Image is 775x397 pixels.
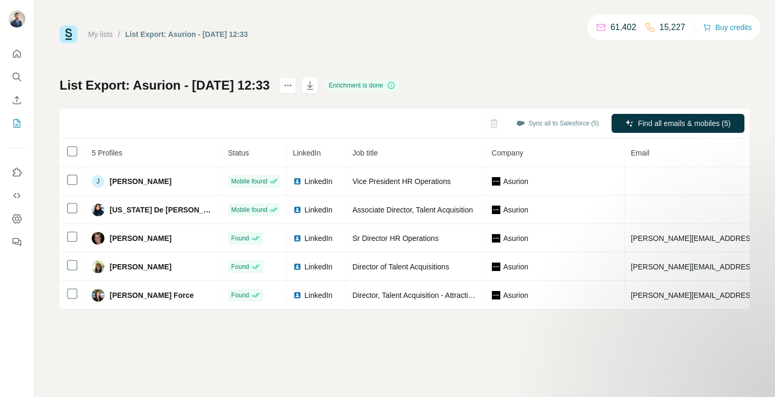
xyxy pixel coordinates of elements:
[60,25,77,43] img: Surfe Logo
[660,21,685,34] p: 15,227
[612,114,744,133] button: Find all emails & mobiles (5)
[231,234,249,243] span: Found
[703,20,752,35] button: Buy credits
[353,263,449,271] span: Director of Talent Acquisitions
[305,205,333,215] span: LinkedIn
[611,21,636,34] p: 61,402
[305,290,333,301] span: LinkedIn
[326,79,399,92] div: Enrichment is done
[503,205,528,215] span: Asurion
[110,205,215,215] span: [US_STATE] De [PERSON_NAME]
[92,232,104,245] img: Avatar
[8,44,25,63] button: Quick start
[8,11,25,27] img: Avatar
[231,205,268,215] span: Mobile found
[8,163,25,182] button: Use Surfe on LinkedIn
[503,262,528,272] span: Asurion
[305,262,333,272] span: LinkedIn
[88,30,113,38] a: My lists
[631,149,650,157] span: Email
[293,149,321,157] span: LinkedIn
[92,289,104,302] img: Avatar
[503,176,528,187] span: Asurion
[8,114,25,133] button: My lists
[8,67,25,86] button: Search
[492,263,500,271] img: company-logo
[60,77,270,94] h1: List Export: Asurion - [DATE] 12:33
[8,233,25,251] button: Feedback
[509,115,606,131] button: Sync all to Salesforce (5)
[305,233,333,244] span: LinkedIn
[353,177,451,186] span: Vice President HR Operations
[492,206,500,214] img: company-logo
[8,209,25,228] button: Dashboard
[110,176,171,187] span: [PERSON_NAME]
[110,233,171,244] span: [PERSON_NAME]
[293,177,302,186] img: LinkedIn logo
[305,176,333,187] span: LinkedIn
[231,262,249,272] span: Found
[92,260,104,273] img: Avatar
[353,206,473,214] span: Associate Director, Talent Acquisition
[503,233,528,244] span: Asurion
[492,149,524,157] span: Company
[8,91,25,110] button: Enrich CSV
[739,361,764,386] iframe: Intercom live chat
[110,262,171,272] span: [PERSON_NAME]
[92,204,104,216] img: Avatar
[293,263,302,271] img: LinkedIn logo
[293,206,302,214] img: LinkedIn logo
[353,149,378,157] span: Job title
[638,118,731,129] span: Find all emails & mobiles (5)
[231,291,249,300] span: Found
[492,234,500,243] img: company-logo
[353,291,505,299] span: Director, Talent Acquisition - Attraction & Brand
[110,290,193,301] span: [PERSON_NAME] Force
[279,77,296,94] button: actions
[8,186,25,205] button: Use Surfe API
[92,149,122,157] span: 5 Profiles
[293,291,302,299] img: LinkedIn logo
[353,234,439,243] span: Sr Director HR Operations
[92,175,104,188] div: J
[503,290,528,301] span: Asurion
[293,234,302,243] img: LinkedIn logo
[492,177,500,186] img: company-logo
[492,291,500,299] img: company-logo
[231,177,268,186] span: Mobile found
[118,29,120,40] li: /
[228,149,249,157] span: Status
[125,29,248,40] div: List Export: Asurion - [DATE] 12:33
